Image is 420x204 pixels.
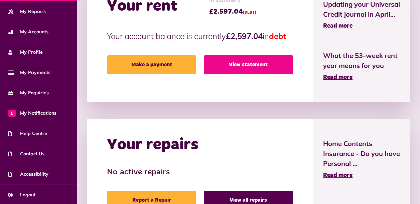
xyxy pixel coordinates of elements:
[323,23,353,29] span: Read more
[323,51,400,82] a: What the 53-week rent year means for you Read more
[107,55,196,74] a: Make a payment
[209,7,256,17] span: £2,597.04
[323,172,353,178] span: Read more
[8,171,48,178] span: Accessibility
[8,28,48,35] span: My Accounts
[323,139,400,180] a: Home Contents Insurance - Do you have Personal ... Read more
[107,30,293,42] p: Your account balance is currently in
[243,11,256,15] span: (DEBT)
[8,130,47,137] span: Help Centre
[204,55,293,74] a: View statement
[8,69,50,76] span: My Payments
[107,135,198,155] h2: Your repairs
[8,109,16,117] span: 0
[8,89,49,96] span: My Enquiries
[8,49,43,56] span: My Profile
[8,8,46,15] span: My Repairs
[8,110,56,117] span: My Notifications
[323,139,400,169] span: Home Contents Insurance - Do you have Personal ...
[323,51,400,71] span: What the 53-week rent year means for you
[8,191,35,198] span: Logout
[269,31,286,41] span: debt
[226,31,263,41] strong: £2,597.04
[323,74,353,80] span: Read more
[8,150,44,157] span: Contact Us
[107,168,293,177] h3: No active repairs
